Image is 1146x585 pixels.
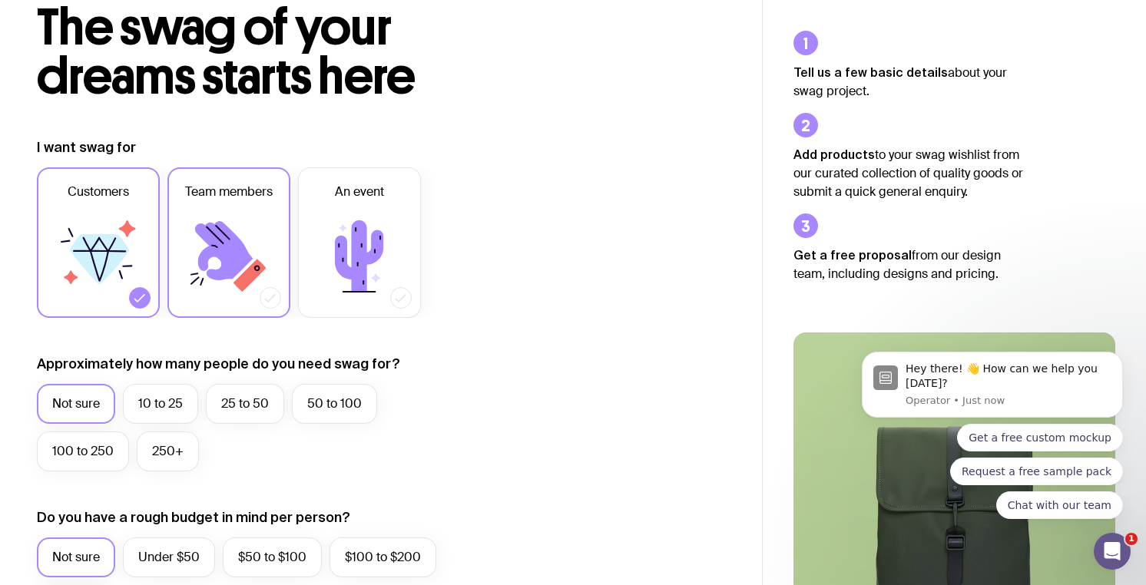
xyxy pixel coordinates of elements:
label: 100 to 250 [37,431,129,471]
label: Approximately how many people do you need swag for? [37,355,400,373]
label: Do you have a rough budget in mind per person? [37,508,350,527]
span: An event [335,183,384,201]
p: from our design team, including designs and pricing. [793,246,1024,283]
span: Customers [68,183,129,201]
label: 10 to 25 [123,384,198,424]
strong: Get a free proposal [793,248,912,262]
iframe: Intercom live chat [1094,533,1131,570]
label: Not sure [37,384,115,424]
label: Under $50 [123,537,215,577]
label: $100 to $200 [330,537,436,577]
label: Not sure [37,537,115,577]
label: $50 to $100 [223,537,322,577]
strong: Tell us a few basic details [793,65,948,79]
label: I want swag for [37,138,136,157]
iframe: Intercom notifications message [839,332,1146,577]
strong: Add products [793,147,875,161]
p: about your swag project. [793,63,1024,101]
label: 250+ [137,431,199,471]
label: 25 to 50 [206,384,284,424]
span: Team members [185,183,273,201]
p: to your swag wishlist from our curated collection of quality goods or submit a quick general enqu... [793,145,1024,201]
label: 50 to 100 [292,384,377,424]
span: 1 [1125,533,1138,545]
